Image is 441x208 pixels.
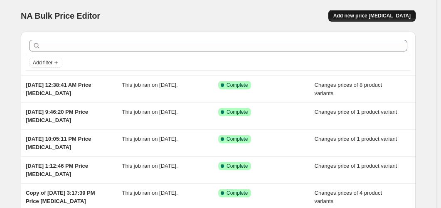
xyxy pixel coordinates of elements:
[315,163,397,169] span: Changes price of 1 product variant
[315,109,397,115] span: Changes price of 1 product variant
[26,82,91,96] span: [DATE] 12:38:41 AM Price [MEDICAL_DATA]
[26,109,88,123] span: [DATE] 9:46:20 PM Price [MEDICAL_DATA]
[21,11,100,20] span: NA Bulk Price Editor
[122,190,178,196] span: This job ran on [DATE].
[315,82,382,96] span: Changes prices of 8 product variants
[227,163,248,169] span: Complete
[26,136,91,150] span: [DATE] 10:05:11 PM Price [MEDICAL_DATA]
[227,136,248,142] span: Complete
[122,163,178,169] span: This job ran on [DATE].
[227,190,248,196] span: Complete
[227,109,248,115] span: Complete
[29,58,62,68] button: Add filter
[122,82,178,88] span: This job ran on [DATE].
[122,136,178,142] span: This job ran on [DATE].
[333,12,411,19] span: Add new price [MEDICAL_DATA]
[122,109,178,115] span: This job ran on [DATE].
[315,190,382,204] span: Changes prices of 4 product variants
[33,59,52,66] span: Add filter
[315,136,397,142] span: Changes price of 1 product variant
[26,163,88,177] span: [DATE] 1:12:46 PM Price [MEDICAL_DATA]
[328,10,416,22] button: Add new price [MEDICAL_DATA]
[26,190,95,204] span: Copy of [DATE] 3:17:39 PM Price [MEDICAL_DATA]
[227,82,248,88] span: Complete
